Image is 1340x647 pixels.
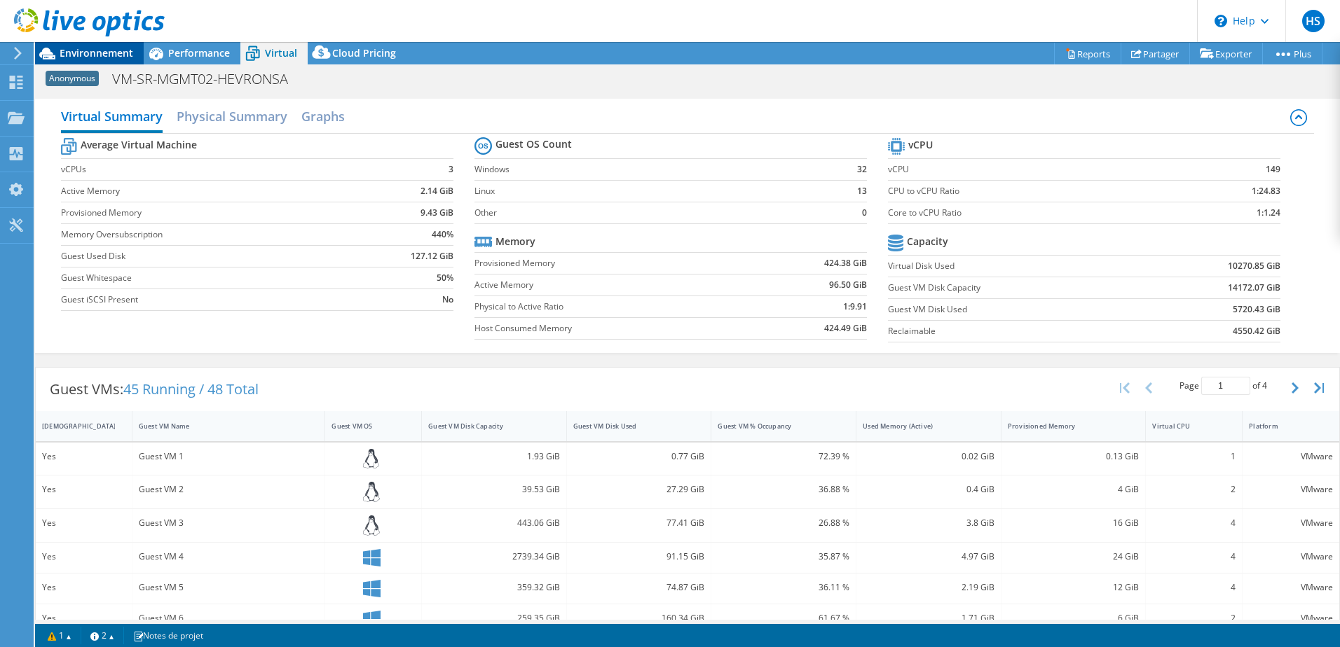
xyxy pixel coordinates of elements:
[1152,449,1236,464] div: 1
[1249,482,1333,497] div: VMware
[474,206,831,220] label: Other
[1252,184,1280,198] b: 1:24.83
[1249,449,1333,464] div: VMware
[421,206,453,220] b: 9.43 GiB
[718,549,849,564] div: 35.87 %
[1054,43,1121,64] a: Reports
[573,422,688,431] div: Guest VM Disk Used
[718,482,849,497] div: 36.88 %
[428,549,560,564] div: 2739.34 GiB
[1008,422,1123,431] div: Provisioned Memory
[573,482,705,497] div: 27.29 GiB
[42,449,125,464] div: Yes
[428,422,543,431] div: Guest VM Disk Capacity
[495,235,535,249] b: Memory
[573,580,705,595] div: 74.87 GiB
[432,228,453,242] b: 440%
[573,515,705,531] div: 77.41 GiB
[1249,515,1333,531] div: VMware
[1249,611,1333,626] div: VMware
[1008,449,1140,464] div: 0.13 GiB
[61,271,360,285] label: Guest Whitespace
[1008,549,1140,564] div: 24 GiB
[863,580,994,595] div: 2.19 GiB
[437,271,453,285] b: 50%
[428,611,560,626] div: 259.35 GiB
[428,580,560,595] div: 359.32 GiB
[863,482,994,497] div: 0.4 GiB
[888,324,1144,338] label: Reclaimable
[573,549,705,564] div: 91.15 GiB
[829,278,867,292] b: 96.50 GiB
[168,46,230,60] span: Performance
[1262,380,1267,391] span: 4
[1249,549,1333,564] div: VMware
[139,611,319,626] div: Guest VM 6
[1249,580,1333,595] div: VMware
[863,549,994,564] div: 4.97 GiB
[139,449,319,464] div: Guest VM 1
[1008,611,1140,626] div: 6 GiB
[863,449,994,464] div: 0.02 GiB
[1257,206,1280,220] b: 1:1.24
[139,515,319,531] div: Guest VM 3
[718,449,849,464] div: 72.39 %
[123,380,259,398] span: 45 Running / 48 Total
[1008,580,1140,595] div: 12 GiB
[1180,377,1267,395] span: Page of
[81,627,124,644] a: 2
[495,137,572,151] b: Guest OS Count
[1233,302,1280,316] b: 5720.43 GiB
[1152,515,1236,531] div: 4
[428,482,560,497] div: 39.53 GiB
[474,278,753,292] label: Active Memory
[139,422,302,431] div: Guest VM Name
[888,206,1177,220] label: Core to vCPU Ratio
[718,422,833,431] div: Guest VM % Occupancy
[573,611,705,626] div: 160.34 GiB
[718,580,849,595] div: 36.11 %
[718,515,849,531] div: 26.88 %
[474,321,753,335] label: Host Consumed Memory
[106,71,310,87] h1: VM-SR-MGMT02-HEVRONSA
[862,206,867,220] b: 0
[331,422,398,431] div: Guest VM OS
[1008,515,1140,531] div: 16 GiB
[177,102,287,130] h2: Physical Summary
[123,627,213,644] a: Notes de projet
[474,162,831,176] label: Windows
[1302,10,1325,32] span: HS
[863,422,978,431] div: Used Memory (Active)
[61,249,360,263] label: Guest Used Disk
[1152,611,1236,626] div: 2
[1228,259,1280,273] b: 10270.85 GiB
[1121,43,1190,64] a: Partager
[843,300,867,314] b: 1:9.91
[139,580,319,595] div: Guest VM 5
[1152,422,1219,431] div: Virtual CPU
[42,422,109,431] div: [DEMOGRAPHIC_DATA]
[1215,15,1227,27] svg: \n
[38,627,81,644] a: 1
[1008,482,1140,497] div: 4 GiB
[61,102,163,133] h2: Virtual Summary
[718,611,849,626] div: 61.67 %
[888,302,1144,316] label: Guest VM Disk Used
[1262,43,1322,64] a: Plus
[301,102,345,130] h2: Graphs
[908,138,933,152] b: vCPU
[428,515,560,531] div: 443.06 GiB
[61,293,360,307] label: Guest iSCSI Present
[36,368,273,411] div: Guest VMs:
[1201,377,1250,395] input: jump to page
[1152,482,1236,497] div: 2
[42,549,125,564] div: Yes
[81,138,197,152] b: Average Virtual Machine
[61,228,360,242] label: Memory Oversubscription
[42,580,125,595] div: Yes
[888,281,1144,295] label: Guest VM Disk Capacity
[61,162,360,176] label: vCPUs
[61,206,360,220] label: Provisioned Memory
[474,300,753,314] label: Physical to Active Ratio
[474,184,831,198] label: Linux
